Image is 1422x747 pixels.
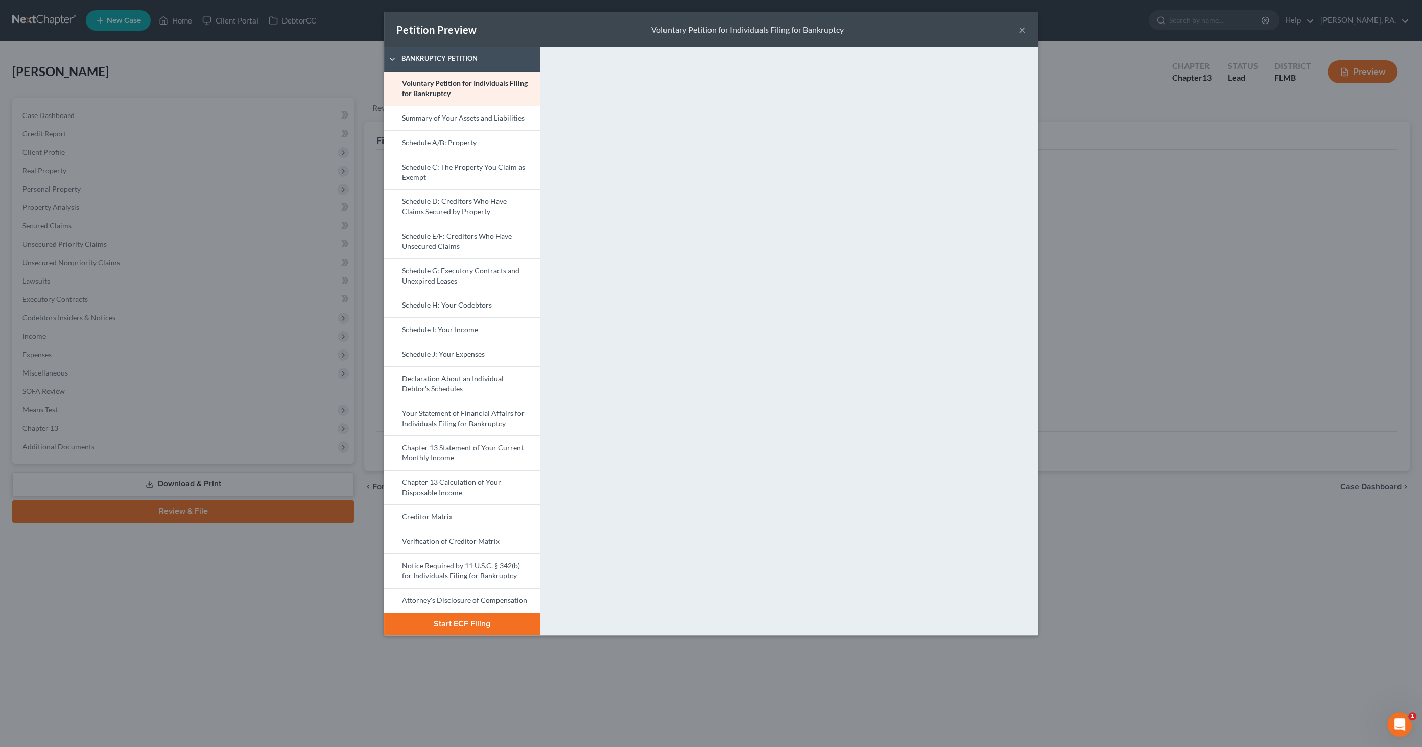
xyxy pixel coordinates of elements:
button: Start ECF Filing [384,613,540,635]
a: Declaration About an Individual Debtor's Schedules [384,366,540,401]
a: Attorney's Disclosure of Compensation [384,588,540,613]
iframe: <object ng-attr-data='[URL][DOMAIN_NAME]' type='application/pdf' width='100%' height='800px'></ob... [575,72,1013,480]
button: × [1018,24,1026,36]
div: Voluntary Petition for Individuals Filing for Bankruptcy [651,24,844,36]
a: Schedule H: Your Codebtors [384,293,540,317]
a: Voluntary Petition for Individuals Filing for Bankruptcy [384,72,540,106]
span: 1 [1408,712,1416,720]
a: Schedule C: The Property You Claim as Exempt [384,155,540,190]
a: Schedule I: Your Income [384,317,540,342]
span: Bankruptcy Petition [396,54,541,64]
a: Bankruptcy Petition [384,47,540,72]
a: Creditor Matrix [384,504,540,529]
a: Schedule E/F: Creditors Who Have Unsecured Claims [384,224,540,259]
a: Chapter 13 Statement of Your Current Monthly Income [384,435,540,470]
a: Schedule A/B: Property [384,130,540,155]
div: Petition Preview [396,22,477,37]
a: Verification of Creditor Matrix [384,529,540,553]
a: Summary of Your Assets and Liabilities [384,106,540,130]
a: Schedule J: Your Expenses [384,342,540,366]
iframe: Intercom live chat [1387,712,1412,737]
a: Your Statement of Financial Affairs for Individuals Filing for Bankruptcy [384,401,540,435]
a: Schedule D: Creditors Who Have Claims Secured by Property [384,189,540,224]
a: Schedule G: Executory Contracts and Unexpired Leases [384,258,540,293]
a: Chapter 13 Calculation of Your Disposable Income [384,470,540,505]
a: Notice Required by 11 U.S.C. § 342(b) for Individuals Filing for Bankruptcy [384,553,540,588]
